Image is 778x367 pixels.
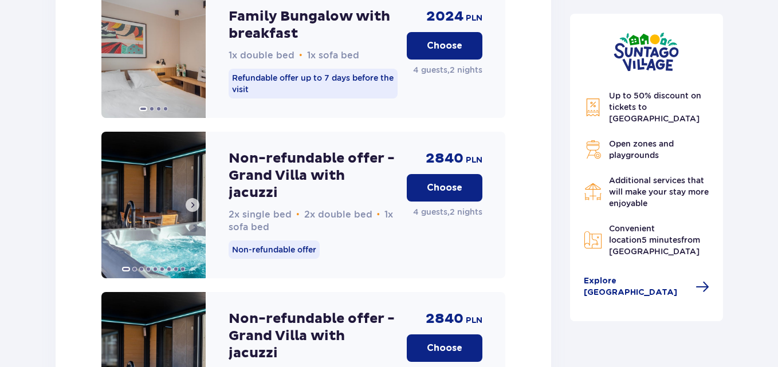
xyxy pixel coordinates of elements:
font: 2840 [426,310,463,327]
img: Restaurant Icon [584,183,602,201]
font: 2024 [426,8,463,25]
img: Grill Icon [584,140,602,159]
font: Additional services that will make your stay more enjoyable [609,176,709,208]
font: Up to 50% discount on tickets to [GEOGRAPHIC_DATA] [609,91,701,123]
font: 1x sofa bed [307,50,359,61]
font: Open zones and playgrounds [609,139,674,160]
a: Explore [GEOGRAPHIC_DATA] [584,275,710,298]
font: • [299,50,302,61]
font: Non-refundable offer - Grand Villa with jacuzzi [229,150,395,202]
font: , [447,207,450,216]
font: PLN [466,317,482,325]
font: 2 nights [450,207,482,216]
font: Choose [427,41,462,50]
font: 2840 [426,150,463,167]
font: 4 guests [413,207,447,216]
font: , [447,65,450,74]
font: Family Bungalow with breakfast [229,8,390,42]
img: Oferta bezzwrotna - Grand Villa z jacuzzi [101,132,206,278]
font: 4 guests [413,65,447,74]
img: Discount Icon [584,98,602,117]
font: • [296,209,300,220]
font: 2x single bed [229,209,292,220]
font: Refundable offer up to 7 days before the visit [232,73,394,94]
font: Convenient location [609,224,655,244]
img: Suntago Village [614,32,679,72]
button: Choose [407,174,482,202]
button: Choose [407,334,482,362]
font: Choose [427,344,462,353]
button: Choose [407,32,482,60]
font: 2x double bed [304,209,372,220]
font: PLN [466,14,482,22]
font: 5 minutes [642,235,681,244]
font: 1x double bed [229,50,294,61]
font: Non-refundable offer - Grand Villa with jacuzzi [229,310,395,362]
font: 2 nights [450,65,482,74]
font: Choose [427,183,462,192]
font: Explore [GEOGRAPHIC_DATA] [584,277,677,297]
font: PLN [466,156,482,164]
font: Non-refundable offer [232,245,316,254]
img: Map Icon [584,231,602,249]
font: • [377,209,380,220]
